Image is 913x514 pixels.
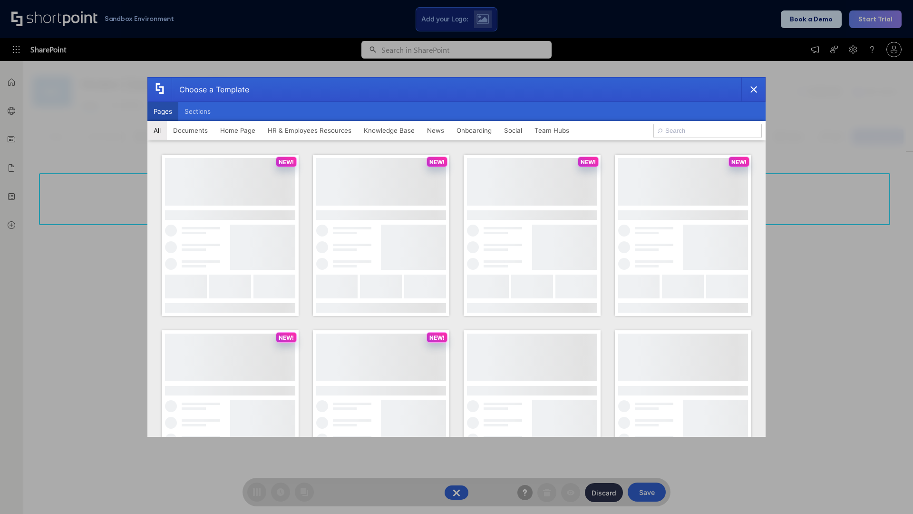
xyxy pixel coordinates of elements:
[865,468,913,514] iframe: Chat Widget
[429,334,445,341] p: NEW!
[279,158,294,166] p: NEW!
[358,121,421,140] button: Knowledge Base
[147,121,167,140] button: All
[498,121,528,140] button: Social
[528,121,575,140] button: Team Hubs
[178,102,217,121] button: Sections
[172,78,249,101] div: Choose a Template
[167,121,214,140] button: Documents
[653,124,762,138] input: Search
[214,121,262,140] button: Home Page
[581,158,596,166] p: NEW!
[147,77,766,437] div: template selector
[731,158,747,166] p: NEW!
[279,334,294,341] p: NEW!
[450,121,498,140] button: Onboarding
[147,102,178,121] button: Pages
[429,158,445,166] p: NEW!
[262,121,358,140] button: HR & Employees Resources
[421,121,450,140] button: News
